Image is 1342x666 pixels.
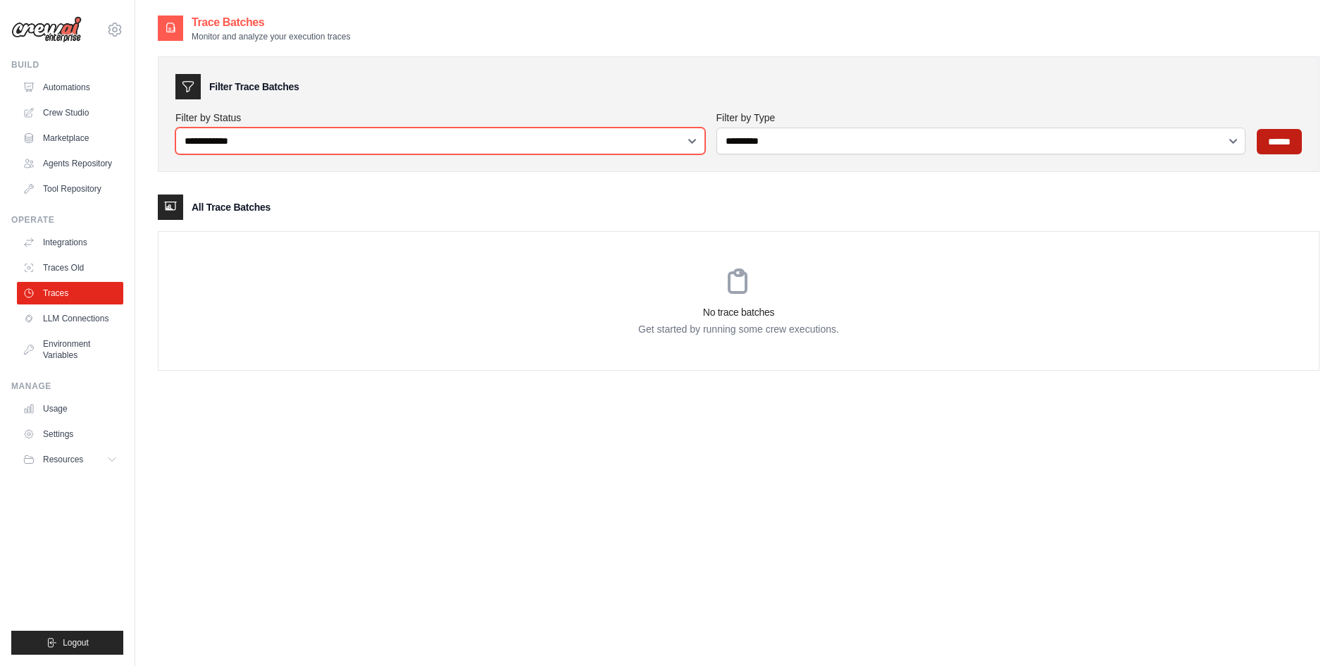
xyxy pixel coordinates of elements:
[175,111,705,125] label: Filter by Status
[159,322,1319,336] p: Get started by running some crew executions.
[192,14,350,31] h2: Trace Batches
[209,80,299,94] h3: Filter Trace Batches
[11,381,123,392] div: Manage
[17,397,123,420] a: Usage
[17,282,123,304] a: Traces
[192,31,350,42] p: Monitor and analyze your execution traces
[17,76,123,99] a: Automations
[716,111,1246,125] label: Filter by Type
[17,231,123,254] a: Integrations
[17,448,123,471] button: Resources
[17,307,123,330] a: LLM Connections
[17,423,123,445] a: Settings
[17,101,123,124] a: Crew Studio
[63,637,89,648] span: Logout
[43,454,83,465] span: Resources
[17,257,123,279] a: Traces Old
[11,214,123,226] div: Operate
[17,152,123,175] a: Agents Repository
[17,333,123,366] a: Environment Variables
[159,305,1319,319] h3: No trace batches
[11,16,82,43] img: Logo
[11,59,123,70] div: Build
[17,178,123,200] a: Tool Repository
[192,200,271,214] h3: All Trace Batches
[17,127,123,149] a: Marketplace
[11,631,123,655] button: Logout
